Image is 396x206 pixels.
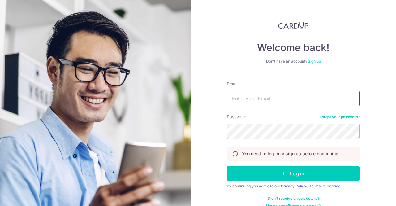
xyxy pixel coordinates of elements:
[227,184,360,189] div: By continuing you agree to our &
[268,196,319,201] a: Didn't receive unlock details?
[281,184,306,188] a: Privacy Policy
[227,81,237,87] label: Email
[320,115,360,120] a: Forgot your password?
[278,22,308,29] img: CardUp Logo
[227,42,360,54] h4: Welcome back!
[242,151,340,157] p: You need to log in or sign up before continuing.
[308,59,321,64] a: Sign up
[227,91,360,106] input: Enter your Email
[227,166,360,181] button: Log in
[227,114,247,120] label: Password
[227,59,360,64] div: Don’t have an account?
[309,184,340,188] a: Terms Of Service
